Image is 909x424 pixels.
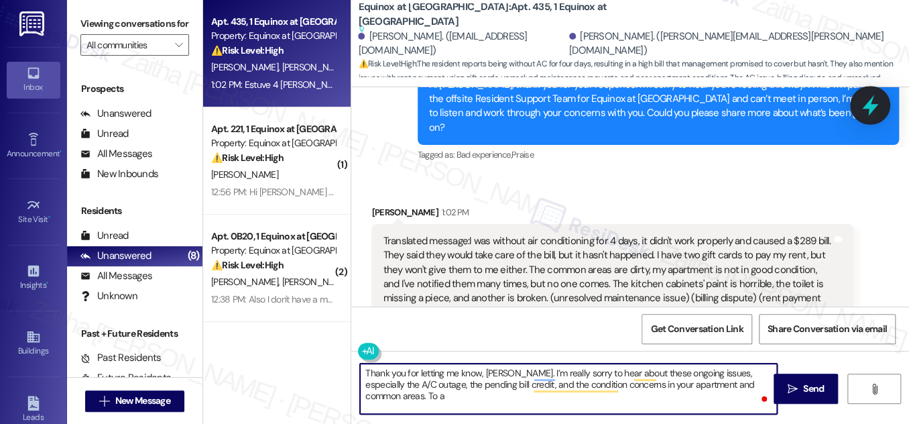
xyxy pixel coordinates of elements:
div: Unanswered [80,107,151,121]
div: All Messages [80,269,152,283]
div: 12:56 PM: Hi [PERSON_NAME] do you have an update on my rent payment issue? [211,186,528,198]
i:  [175,40,182,50]
div: Property: Equinox at [GEOGRAPHIC_DATA] [211,29,335,43]
div: Unread [80,127,129,141]
div: Prospects [67,82,202,96]
span: Get Conversation Link [650,322,743,336]
i:  [99,396,109,407]
button: Get Conversation Link [642,314,751,344]
strong: ⚠️ Risk Level: High [358,58,416,69]
div: Past Residents [80,351,162,365]
textarea: To enrich screen reader interactions, please activate Accessibility in Grammarly extension settings [360,364,777,414]
div: New Inbounds [80,167,158,181]
img: ResiDesk Logo [19,11,47,36]
span: • [48,213,50,222]
div: Apt. 435, 1 Equinox at [GEOGRAPHIC_DATA] [211,15,335,29]
span: [PERSON_NAME] [211,276,282,288]
div: All Messages [80,147,152,161]
a: Buildings [7,325,60,362]
div: [PERSON_NAME] [371,205,853,224]
div: Apt. 221, 1 Equinox at [GEOGRAPHIC_DATA] [211,122,335,136]
div: Property: Equinox at [GEOGRAPHIC_DATA] [211,136,335,150]
span: • [60,147,62,156]
strong: ⚠️ Risk Level: High [211,259,284,271]
strong: ⚠️ Risk Level: High [211,44,284,56]
span: • [46,278,48,288]
div: Hi [PERSON_NAME], thank you for your response. I’m sorry to hear you’re feeling this way. While I... [429,78,877,136]
div: (8) [184,246,203,266]
i:  [869,384,879,394]
span: Send [803,382,824,396]
label: Viewing conversations for [80,13,189,34]
div: Unknown [80,289,137,303]
span: : The resident reports being without AC for four days, resulting in a high bill that management p... [358,57,909,100]
a: Site Visit • [7,194,60,230]
span: [PERSON_NAME] [211,168,278,180]
button: Send [774,374,839,404]
div: Residents [67,204,202,218]
span: New Message [115,394,170,408]
div: Future Residents [80,371,171,385]
a: Insights • [7,260,60,296]
div: Translated message: I was without air conditioning for 4 days, it didn't work properly and caused... [383,234,831,321]
div: [PERSON_NAME]. ([EMAIL_ADDRESS][DOMAIN_NAME]) [358,30,566,58]
button: New Message [85,390,184,412]
span: Share Conversation via email [768,322,887,336]
span: [PERSON_NAME] [282,276,349,288]
div: Unanswered [80,249,151,263]
i:  [788,384,798,394]
div: Apt. 0B20, 1 Equinox at [GEOGRAPHIC_DATA] [211,229,335,244]
span: [PERSON_NAME] [282,61,349,73]
span: Bad experience , [456,149,511,160]
div: 12:38 PM: Also I don't have a mailbox [211,293,350,305]
span: [PERSON_NAME] [211,61,282,73]
div: Tagged as: [418,145,899,164]
strong: ⚠️ Risk Level: High [211,152,284,164]
div: Property: Equinox at [GEOGRAPHIC_DATA] [211,244,335,258]
button: Share Conversation via email [759,314,896,344]
div: 1:02 PM [438,205,469,219]
div: [PERSON_NAME]. ([PERSON_NAME][EMAIL_ADDRESS][PERSON_NAME][DOMAIN_NAME]) [569,30,899,58]
a: Inbox [7,62,60,98]
span: Praise [511,149,534,160]
div: Past + Future Residents [67,327,202,341]
div: Unread [80,229,129,243]
input: All communities [86,34,168,56]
